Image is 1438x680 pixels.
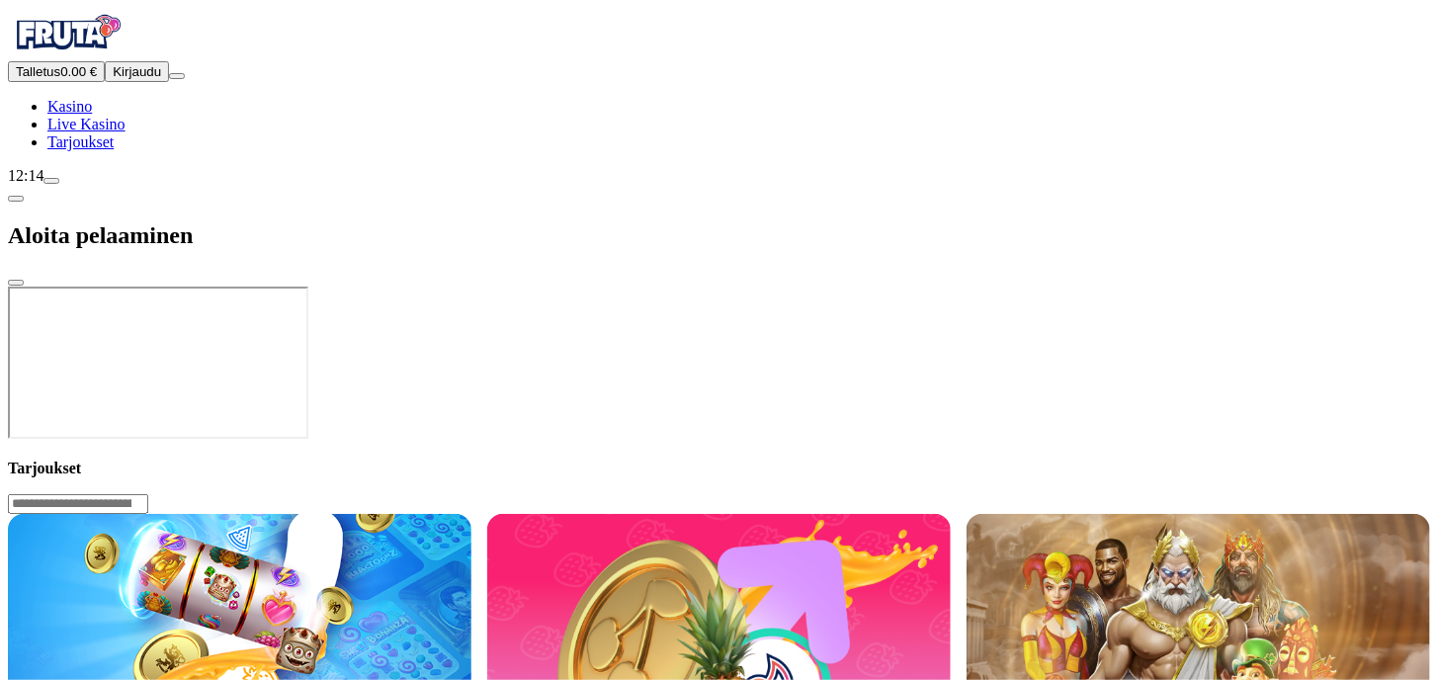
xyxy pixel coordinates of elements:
[8,167,43,184] span: 12:14
[16,64,60,79] span: Talletus
[105,61,169,82] button: Kirjaudu
[113,64,161,79] span: Kirjaudu
[47,98,92,115] span: Kasino
[8,8,127,57] img: Fruta
[60,64,97,79] span: 0.00 €
[8,222,1430,249] h2: Aloita pelaaminen
[47,133,114,150] span: Tarjoukset
[47,98,92,115] a: diamond iconKasino
[43,178,59,184] button: live-chat
[47,116,126,132] a: poker-chip iconLive Kasino
[8,8,1430,151] nav: Primary
[8,61,105,82] button: Talletusplus icon0.00 €
[8,43,127,60] a: Fruta
[169,73,185,79] button: menu
[47,133,114,150] a: gift-inverted iconTarjoukset
[47,116,126,132] span: Live Kasino
[8,459,1430,477] h3: Tarjoukset
[8,280,24,286] button: close
[8,196,24,202] button: chevron-left icon
[8,494,148,514] input: Search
